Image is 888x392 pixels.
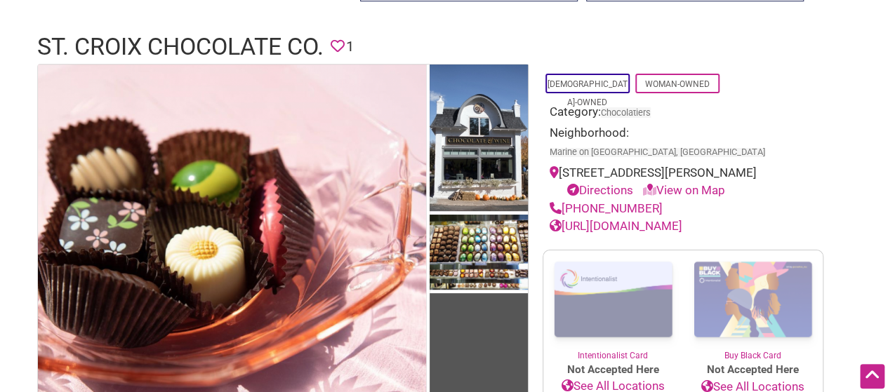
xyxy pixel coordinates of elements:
[860,364,884,388] div: Scroll Back to Top
[543,250,683,349] img: Intentionalist Card
[645,79,710,89] a: Woman-Owned
[683,250,823,363] a: Buy Black Card
[550,148,765,157] span: Marine on [GEOGRAPHIC_DATA], [GEOGRAPHIC_DATA]
[543,250,683,362] a: Intentionalist Card
[550,219,682,233] a: [URL][DOMAIN_NAME]
[550,164,816,200] div: [STREET_ADDRESS][PERSON_NAME]
[601,107,651,118] a: Chocolatiers
[550,201,663,215] a: [PHONE_NUMBER]
[550,103,816,125] div: Category:
[346,36,354,58] span: 1
[37,30,324,64] h1: St. Croix Chocolate Co.
[643,183,725,197] a: View on Map
[683,362,823,378] span: Not Accepted Here
[550,124,816,163] div: Neighborhood:
[548,79,628,107] a: [DEMOGRAPHIC_DATA]-Owned
[567,183,633,197] a: Directions
[683,250,823,350] img: Buy Black Card
[543,362,683,378] span: Not Accepted Here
